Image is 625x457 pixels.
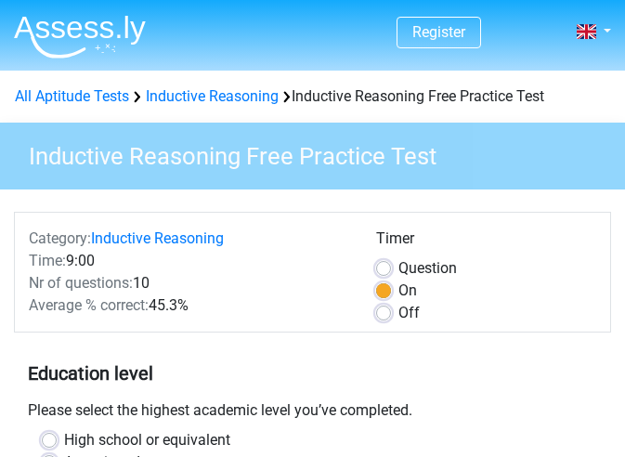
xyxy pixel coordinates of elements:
[14,15,146,59] img: Assessly
[15,87,129,105] a: All Aptitude Tests
[21,135,611,171] h3: Inductive Reasoning Free Practice Test
[15,294,362,317] div: 45.3%
[376,228,596,257] div: Timer
[398,257,457,280] label: Question
[398,302,420,324] label: Off
[412,23,465,41] a: Register
[15,250,362,272] div: 9:00
[15,272,362,294] div: 10
[29,252,66,269] span: Time:
[398,280,417,302] label: On
[64,429,230,451] label: High school or equivalent
[29,296,149,314] span: Average % correct:
[146,87,279,105] a: Inductive Reasoning
[7,85,618,108] div: Inductive Reasoning Free Practice Test
[29,229,91,247] span: Category:
[29,274,133,292] span: Nr of questions:
[28,355,597,392] h5: Education level
[91,229,224,247] a: Inductive Reasoning
[14,399,611,429] div: Please select the highest academic level you’ve completed.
